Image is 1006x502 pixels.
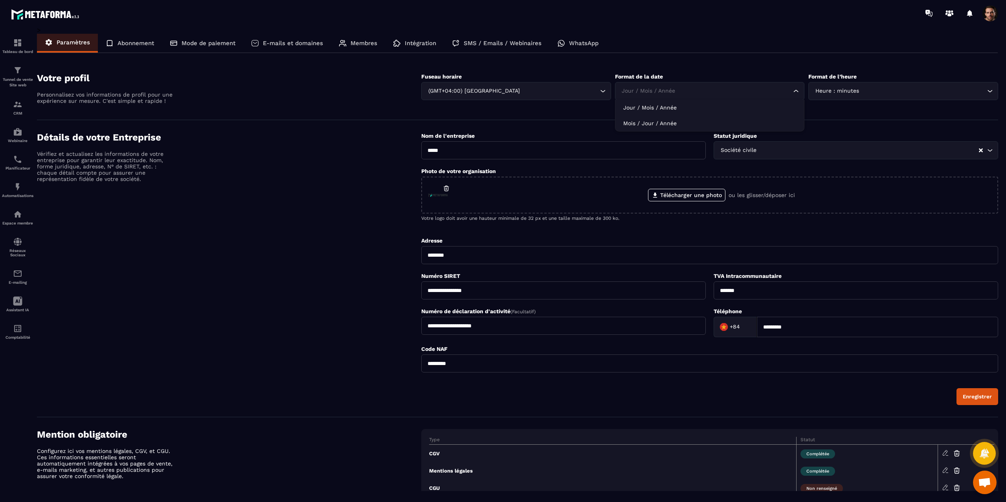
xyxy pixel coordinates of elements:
p: Abonnement [117,40,154,47]
p: Votre logo doit avoir une hauteur minimale de 32 px et une taille maximale de 300 ko. [421,215,998,221]
th: Statut [797,437,938,445]
img: email [13,269,22,278]
div: Open chat [973,471,997,494]
p: Tableau de bord [2,49,33,54]
p: Tunnel de vente Site web [2,77,33,88]
label: Statut juridique [714,133,757,139]
div: Search for option [421,82,611,100]
span: (Facultatif) [510,309,536,314]
a: formationformationTableau de bord [2,32,33,60]
img: formation [13,66,22,75]
input: Search for option [521,87,598,95]
a: social-networksocial-networkRéseaux Sociaux [2,231,33,263]
span: Société civile [719,146,758,155]
a: Assistant IA [2,290,33,318]
img: automations [13,182,22,192]
h4: Détails de votre Entreprise [37,132,421,143]
p: Mois / Jour / Année [623,119,797,127]
input: Search for option [758,146,978,155]
a: formationformationCRM [2,94,33,121]
label: Format de l’heure [808,73,857,80]
label: Format de la date [615,73,663,80]
p: WhatsApp [569,40,598,47]
p: Webinaire [2,139,33,143]
a: emailemailE-mailing [2,263,33,290]
img: formation [13,100,22,109]
input: Search for option [620,87,792,95]
img: logo [11,7,82,22]
p: Personnalisez vos informations de profil pour une expérience sur mesure. C'est simple et rapide ! [37,91,174,104]
div: Search for option [714,141,998,159]
p: CRM [2,111,33,115]
th: Type [429,437,796,445]
div: Search for option [714,317,757,337]
span: Heure : minutes [813,87,861,95]
p: Jour / Mois / Année [623,104,797,111]
p: E-mailing [2,280,33,285]
div: Search for option [615,82,805,100]
input: Search for option [742,321,749,333]
a: automationsautomationsAutomatisations [2,176,33,204]
img: scheduler [13,155,22,164]
label: Nom de l'entreprise [421,133,475,139]
a: accountantaccountantComptabilité [2,318,33,345]
a: schedulerschedulerPlanificateur [2,149,33,176]
a: automationsautomationsWebinaire [2,121,33,149]
img: automations [13,210,22,219]
p: Intégration [405,40,436,47]
button: Clear Selected [979,148,983,153]
label: Fuseau horaire [421,73,462,80]
p: Réseaux Sociaux [2,248,33,257]
p: Configurez ici vos mentions légales, CGV, et CGU. Ces informations essentielles seront automatiqu... [37,448,174,479]
h4: Votre profil [37,73,421,84]
p: Vérifiez et actualisez les informations de votre entreprise pour garantir leur exactitude. Nom, f... [37,151,174,182]
label: Numéro de déclaration d'activité [421,308,536,314]
div: Search for option [808,82,998,100]
p: Mode de paiement [182,40,235,47]
td: CGU [429,479,796,497]
label: Photo de votre organisation [421,168,496,174]
p: Automatisations [2,193,33,198]
p: Planificateur [2,166,33,170]
p: Espace membre [2,221,33,225]
img: Country Flag [716,319,732,335]
input: Search for option [861,87,985,95]
label: Code NAF [421,346,448,352]
p: E-mails et domaines [263,40,323,47]
div: Enregistrer [963,394,992,400]
span: (GMT+04:00) [GEOGRAPHIC_DATA] [426,87,521,95]
span: Complétée [800,467,835,476]
p: Assistant IA [2,308,33,312]
img: accountant [13,324,22,333]
a: formationformationTunnel de vente Site web [2,60,33,94]
button: Enregistrer [956,388,998,405]
h4: Mention obligatoire [37,429,421,440]
img: formation [13,38,22,47]
label: Numéro SIRET [421,273,460,279]
label: Télécharger une photo [648,189,725,201]
p: Paramètres [57,39,90,46]
p: SMS / Emails / Webinaires [464,40,542,47]
label: TVA Intracommunautaire [714,273,782,279]
a: automationsautomationsEspace membre [2,204,33,231]
span: +84 [730,323,740,331]
p: Membres [351,40,377,47]
span: Complétée [800,449,835,458]
img: social-network [13,237,22,246]
p: ou les glisser/déposer ici [729,192,795,198]
img: automations [13,127,22,137]
label: Téléphone [714,308,742,314]
label: Adresse [421,237,442,244]
p: Comptabilité [2,335,33,340]
span: Non renseigné [800,484,843,493]
td: Mentions légales [429,462,796,479]
td: CGV [429,445,796,462]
